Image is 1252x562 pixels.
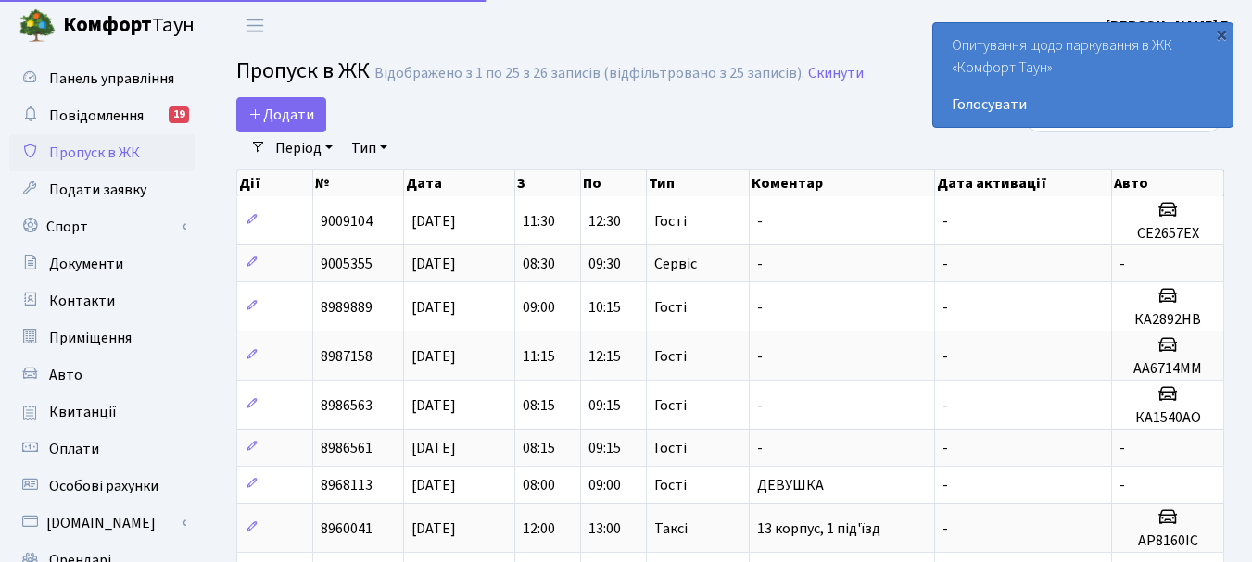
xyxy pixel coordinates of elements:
[9,171,195,208] a: Подати заявку
[321,211,373,231] span: 9009104
[9,319,195,356] a: Приміщення
[942,395,948,416] span: -
[49,291,115,311] span: Контакти
[588,346,621,367] span: 12:15
[654,441,687,456] span: Гості
[654,300,687,315] span: Гості
[9,393,195,431] a: Квитанції
[1106,15,1230,37] a: [PERSON_NAME] Г.
[581,170,647,196] th: По
[942,438,948,458] span: -
[411,395,456,416] span: [DATE]
[404,170,515,196] th: Дата
[808,65,864,82] a: Скинути
[654,214,687,229] span: Гості
[63,10,152,40] b: Комфорт
[49,402,117,422] span: Квитанції
[588,254,621,274] span: 09:30
[248,105,314,125] span: Додати
[1119,532,1216,550] h5: АР8160ІС
[411,297,456,318] span: [DATE]
[654,349,687,364] span: Гості
[757,297,763,318] span: -
[49,439,99,459] span: Оплати
[49,476,158,496] span: Особові рахунки
[232,10,278,41] button: Переключити навігацію
[1212,25,1231,44] div: ×
[588,211,621,231] span: 12:30
[1119,438,1125,458] span: -
[757,475,824,495] span: ДЕВУШКА
[935,170,1112,196] th: Дата активації
[757,211,763,231] span: -
[523,297,555,318] span: 09:00
[1119,360,1216,378] h5: АА6714ММ
[588,297,621,318] span: 10:15
[588,438,621,458] span: 09:15
[321,254,373,274] span: 9005355
[1119,475,1125,495] span: -
[942,475,948,495] span: -
[757,254,763,274] span: -
[523,518,555,539] span: 12:00
[942,254,948,274] span: -
[9,468,195,505] a: Особові рахунки
[9,134,195,171] a: Пропуск в ЖК
[523,211,555,231] span: 11:30
[321,438,373,458] span: 8986561
[757,518,880,539] span: 13 корпус, 1 під'їзд
[9,245,195,282] a: Документи
[1119,311,1216,329] h5: КА2892НВ
[654,256,697,271] span: Сервіс
[49,69,174,89] span: Панель управління
[169,106,189,123] div: 19
[647,170,750,196] th: Тип
[411,438,456,458] span: [DATE]
[588,475,621,495] span: 09:00
[942,346,948,367] span: -
[523,254,555,274] span: 08:30
[411,346,456,367] span: [DATE]
[942,211,948,231] span: -
[411,254,456,274] span: [DATE]
[9,431,195,468] a: Оплати
[952,94,1214,116] a: Голосувати
[757,438,763,458] span: -
[1119,225,1216,243] h5: СЕ2657ЕХ
[321,346,373,367] span: 8987158
[313,170,404,196] th: №
[523,395,555,416] span: 08:15
[515,170,581,196] th: З
[344,132,395,164] a: Тип
[19,7,56,44] img: logo.png
[9,282,195,319] a: Контакти
[9,505,195,542] a: [DOMAIN_NAME]
[523,346,555,367] span: 11:15
[411,475,456,495] span: [DATE]
[411,518,456,539] span: [DATE]
[523,475,555,495] span: 08:00
[588,395,621,416] span: 09:15
[654,478,687,493] span: Гості
[757,395,763,416] span: -
[654,398,687,413] span: Гості
[9,208,195,245] a: Спорт
[374,65,804,82] div: Відображено з 1 по 25 з 26 записів (відфільтровано з 25 записів).
[942,297,948,318] span: -
[49,143,140,163] span: Пропуск в ЖК
[942,518,948,539] span: -
[49,106,144,126] span: Повідомлення
[757,346,763,367] span: -
[237,170,313,196] th: Дії
[321,475,373,495] span: 8968113
[49,365,82,385] span: Авто
[268,132,340,164] a: Період
[1112,170,1224,196] th: Авто
[654,521,688,536] span: Таксі
[9,356,195,393] a: Авто
[321,395,373,416] span: 8986563
[1106,16,1230,36] b: [PERSON_NAME] Г.
[523,438,555,458] span: 08:15
[933,23,1233,127] div: Опитування щодо паркування в ЖК «Комфорт Таун»
[49,180,146,200] span: Подати заявку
